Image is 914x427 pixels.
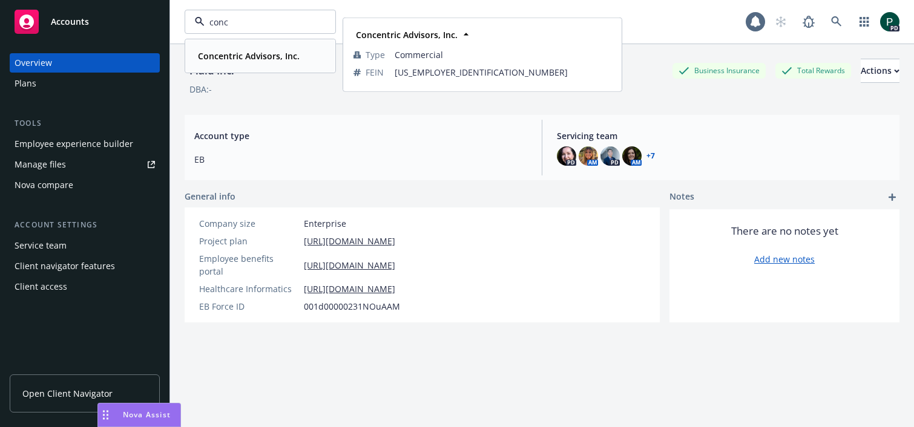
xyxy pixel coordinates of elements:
a: [URL][DOMAIN_NAME] [304,282,395,295]
a: [URL][DOMAIN_NAME] [304,235,395,247]
div: Business Insurance [672,63,766,78]
button: Actions [861,59,899,83]
div: Client access [15,277,67,296]
a: Employee experience builder [10,134,160,154]
div: Plans [15,74,36,93]
a: +7 [646,152,655,160]
span: [US_EMPLOYER_IDENTIFICATION_NUMBER] [395,66,611,79]
div: Nova compare [15,175,73,195]
a: Add new notes [754,253,815,266]
span: Nova Assist [123,409,171,420]
span: Type [366,48,385,61]
a: Report a Bug [797,10,821,34]
div: Drag to move [98,403,113,426]
span: Enterprise [304,217,346,230]
a: Client navigator features [10,256,160,276]
a: Nova compare [10,175,160,195]
div: Healthcare Informatics [199,282,299,295]
a: Search [824,10,849,34]
button: Nova Assist [97,403,181,427]
strong: Concentric Advisors, Inc. [356,29,458,41]
span: EB [194,153,527,166]
div: Company size [199,217,299,230]
span: Open Client Navigator [22,387,113,400]
span: Commercial [395,48,611,61]
a: Plans [10,74,160,93]
span: Accounts [51,17,89,27]
div: Project plan [199,235,299,247]
span: Servicing team [557,129,890,142]
div: Overview [15,53,52,73]
a: Start snowing [769,10,793,34]
div: Actions [861,59,899,82]
div: Account settings [10,219,160,231]
a: add [885,190,899,204]
a: Accounts [10,5,160,39]
a: Switch app [852,10,876,34]
img: photo [622,146,642,166]
img: photo [600,146,620,166]
a: Overview [10,53,160,73]
a: Service team [10,236,160,255]
div: Tools [10,117,160,129]
a: [URL][DOMAIN_NAME] [304,259,395,272]
span: There are no notes yet [731,224,838,238]
span: General info [185,190,235,203]
div: EB Force ID [199,300,299,313]
span: Account type [194,129,527,142]
span: FEIN [366,66,384,79]
img: photo [557,146,576,166]
strong: Concentric Advisors, Inc. [198,50,300,62]
img: photo [579,146,598,166]
div: Employee experience builder [15,134,133,154]
div: Employee benefits portal [199,252,299,278]
span: Notes [669,190,694,204]
input: Filter by keyword [205,16,311,28]
a: Manage files [10,155,160,174]
span: 001d00000231NOuAAM [304,300,400,313]
div: Service team [15,236,67,255]
img: photo [880,12,899,31]
div: Total Rewards [775,63,851,78]
div: DBA: - [189,83,212,96]
div: Client navigator features [15,256,115,276]
div: Manage files [15,155,66,174]
a: Client access [10,277,160,296]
